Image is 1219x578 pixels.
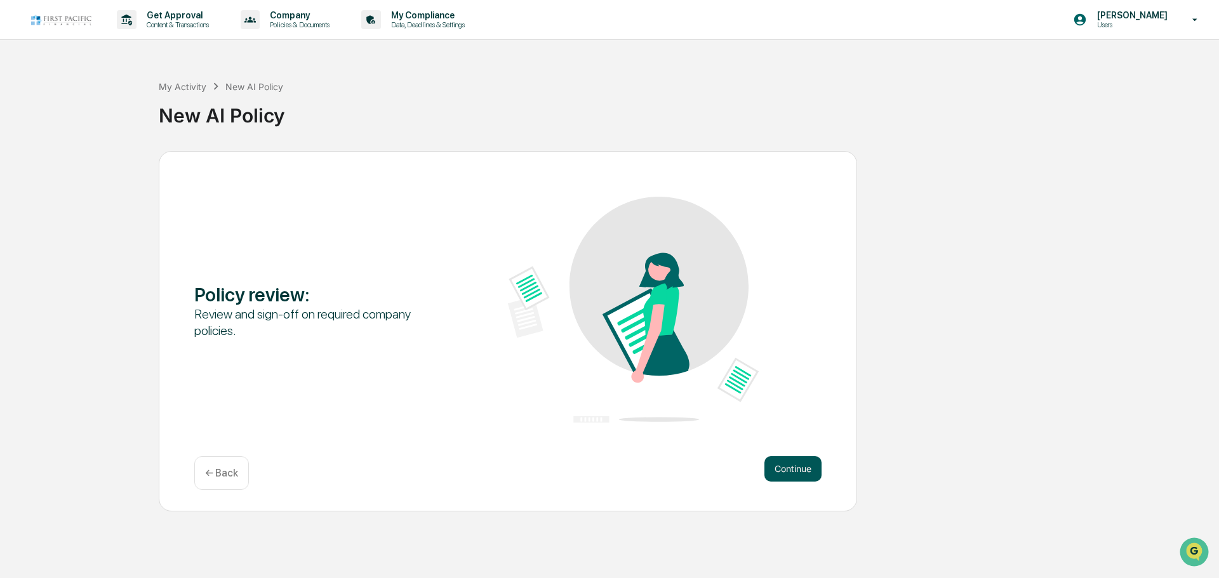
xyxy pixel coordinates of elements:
[1087,10,1174,20] p: [PERSON_NAME]
[508,197,759,423] img: Policy review
[1087,20,1174,29] p: Users
[194,283,445,306] div: Policy review :
[43,110,161,120] div: We're available if you need us!
[159,81,206,92] div: My Activity
[105,160,157,173] span: Attestations
[8,179,85,202] a: 🔎Data Lookup
[25,184,80,197] span: Data Lookup
[381,10,471,20] p: My Compliance
[1178,536,1213,570] iframe: Open customer support
[126,215,154,225] span: Pylon
[381,20,471,29] p: Data, Deadlines & Settings
[137,10,215,20] p: Get Approval
[25,160,82,173] span: Preclearance
[33,58,210,71] input: Clear
[30,14,91,26] img: logo
[90,214,154,225] a: Powered byPylon
[13,185,23,195] div: 🔎
[87,155,163,178] a: 🗄️Attestations
[205,467,238,479] p: ← Back
[216,101,231,116] button: Start new chat
[159,94,1213,127] div: New AI Policy
[194,306,445,339] div: Review and sign-off on required company policies.
[13,27,231,47] p: How can we help?
[13,97,36,120] img: 1746055101610-c473b297-6a78-478c-a979-82029cc54cd1
[137,20,215,29] p: Content & Transactions
[43,97,208,110] div: Start new chat
[8,155,87,178] a: 🖐️Preclearance
[92,161,102,171] div: 🗄️
[225,81,283,92] div: New AI Policy
[260,10,336,20] p: Company
[260,20,336,29] p: Policies & Documents
[13,161,23,171] div: 🖐️
[764,456,822,482] button: Continue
